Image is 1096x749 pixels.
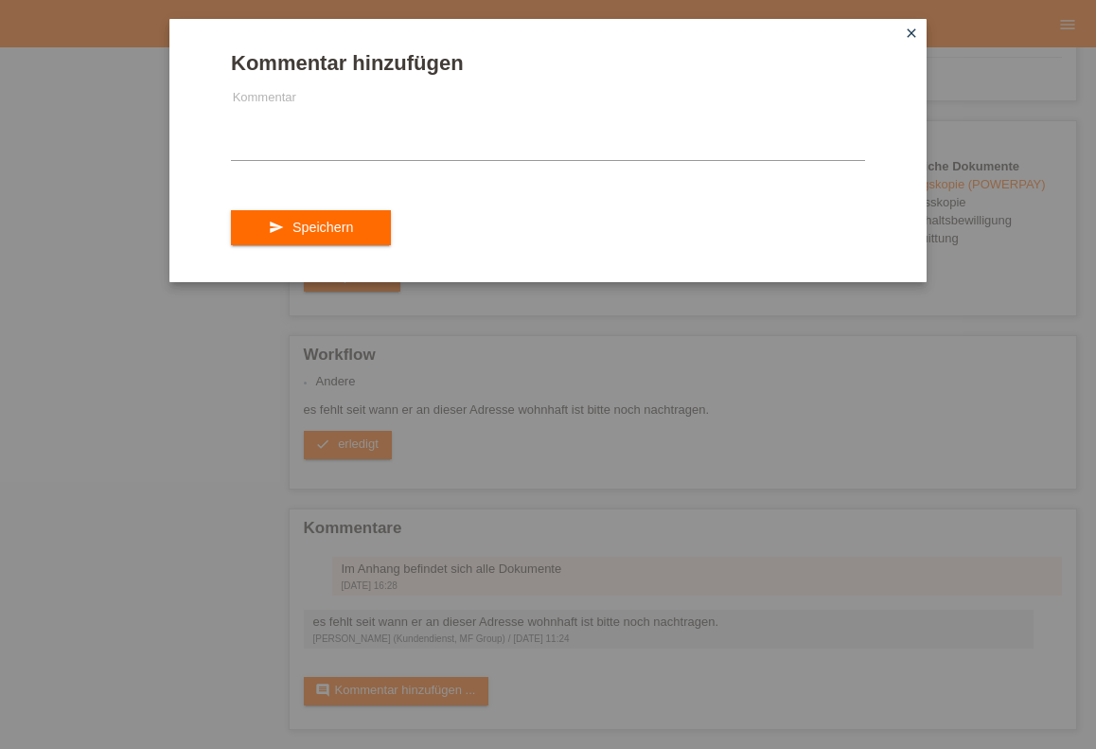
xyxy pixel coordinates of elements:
a: close [899,24,924,45]
span: Speichern [292,220,353,235]
i: send [269,220,284,235]
h1: Kommentar hinzufügen [231,51,865,75]
i: close [904,26,919,41]
button: send Speichern [231,210,391,246]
